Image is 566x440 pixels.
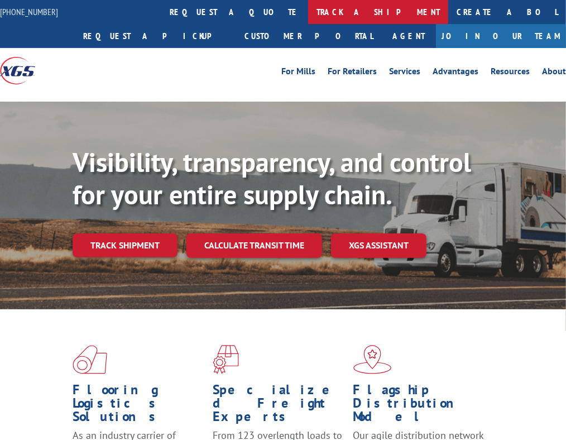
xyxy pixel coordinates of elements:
[213,383,344,429] h1: Specialized Freight Experts
[328,67,377,79] a: For Retailers
[73,345,107,374] img: xgs-icon-total-supply-chain-intelligence-red
[73,145,471,212] b: Visibility, transparency, and control for your entire supply chain.
[381,24,436,48] a: Agent
[353,383,485,429] h1: Flagship Distribution Model
[236,24,381,48] a: Customer Portal
[353,345,392,374] img: xgs-icon-flagship-distribution-model-red
[433,67,478,79] a: Advantages
[331,233,426,257] a: XGS ASSISTANT
[281,67,315,79] a: For Mills
[542,67,566,79] a: About
[213,345,239,374] img: xgs-icon-focused-on-flooring-red
[186,233,322,257] a: Calculate transit time
[73,233,178,257] a: Track shipment
[491,67,530,79] a: Resources
[75,24,236,48] a: Request a pickup
[436,24,566,48] a: Join Our Team
[73,383,204,429] h1: Flooring Logistics Solutions
[389,67,420,79] a: Services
